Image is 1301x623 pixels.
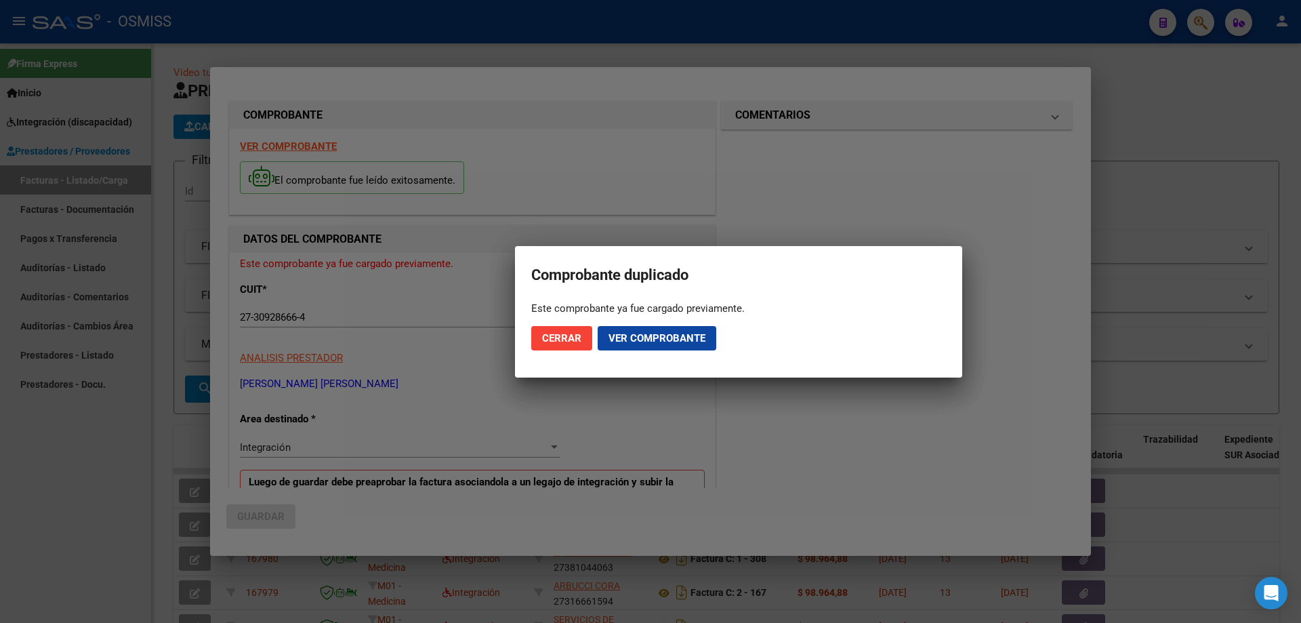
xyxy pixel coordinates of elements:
[1255,577,1287,609] div: Open Intercom Messenger
[542,332,581,344] span: Cerrar
[531,326,592,350] button: Cerrar
[598,326,716,350] button: Ver comprobante
[531,302,946,315] div: Este comprobante ya fue cargado previamente.
[608,332,705,344] span: Ver comprobante
[531,262,946,288] h2: Comprobante duplicado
